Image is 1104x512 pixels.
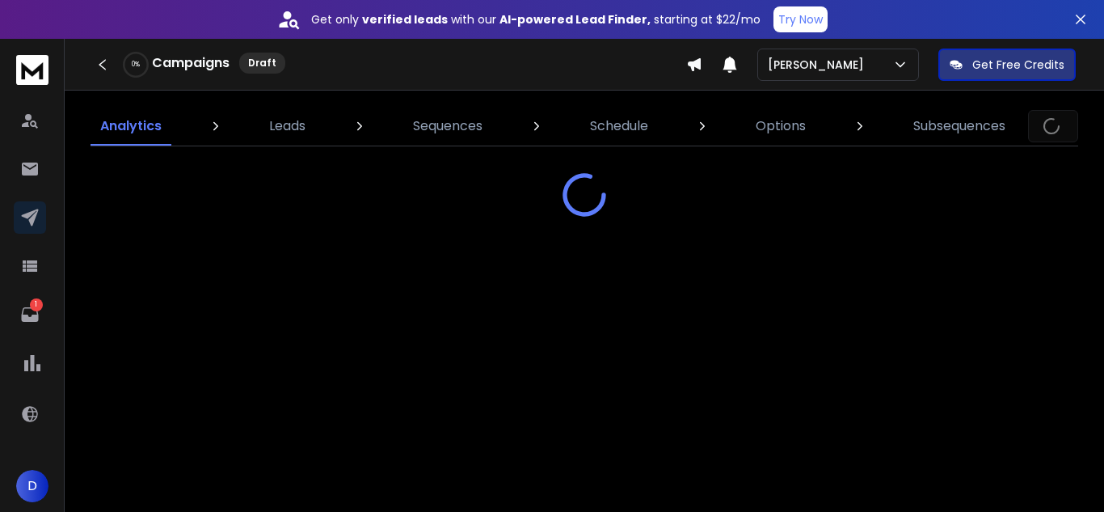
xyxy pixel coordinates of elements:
button: D [16,470,48,502]
strong: verified leads [362,11,448,28]
a: Leads [259,107,315,146]
a: Schedule [580,107,658,146]
p: [PERSON_NAME] [768,57,870,73]
p: Get Free Credits [972,57,1064,73]
div: Draft [239,53,285,74]
img: logo [16,55,48,85]
p: 1 [30,298,43,311]
p: Leads [269,116,305,136]
a: Analytics [91,107,171,146]
a: Subsequences [904,107,1015,146]
p: Subsequences [913,116,1005,136]
p: Try Now [778,11,823,28]
p: Get only with our starting at $22/mo [311,11,761,28]
a: Options [746,107,815,146]
a: 1 [14,298,46,331]
p: Analytics [100,116,162,136]
button: Get Free Credits [938,49,1076,81]
a: Sequences [403,107,492,146]
h1: Campaigns [152,53,230,73]
button: Try Now [773,6,828,32]
p: Sequences [413,116,482,136]
p: 0 % [132,60,140,70]
p: Schedule [590,116,648,136]
p: Options [756,116,806,136]
strong: AI-powered Lead Finder, [499,11,651,28]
